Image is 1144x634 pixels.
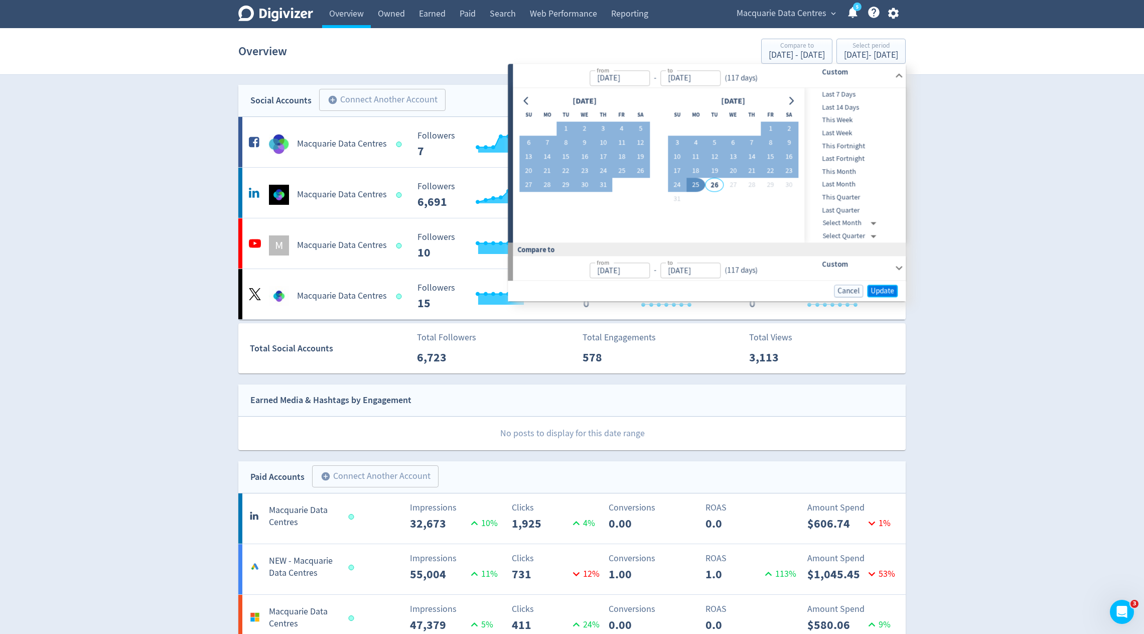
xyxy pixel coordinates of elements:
button: 10 [668,150,686,164]
div: - [650,265,660,276]
div: Last 7 Days [805,88,904,101]
p: $1,045.45 [807,565,865,583]
svg: Followers 7 [412,131,563,158]
a: Macquarie Data Centres undefinedMacquarie Data Centres Followers 7 Followers 7 40% Engagements 0 ... [238,117,906,167]
button: 31 [668,192,686,206]
p: 4 % [569,517,595,530]
button: 4 [686,136,705,150]
button: 23 [575,164,594,178]
button: 20 [519,164,538,178]
div: This Week [805,114,904,127]
h5: Macquarie Data Centres [297,290,387,302]
span: This Week [805,115,904,126]
div: Paid Accounts [250,470,305,484]
a: Connect Another Account [305,467,439,487]
p: Amount Spend [807,552,898,565]
button: 26 [705,178,724,192]
button: 16 [575,150,594,164]
iframe: Intercom live chat [1110,600,1134,624]
div: This Quarter [805,191,904,204]
h5: Macquarie Data Centres [297,138,387,150]
th: Saturday [780,108,798,122]
span: 3 [1130,600,1138,608]
button: 1 [556,122,575,136]
button: 17 [594,150,613,164]
svg: Followers 15 [412,283,563,310]
span: Last 7 Days [805,89,904,100]
span: add_circle [321,471,331,481]
th: Wednesday [724,108,742,122]
div: This Fortnight [805,140,904,153]
button: 4 [613,122,631,136]
p: 32,673 [410,515,468,533]
div: Last 14 Days [805,101,904,114]
button: 20 [724,164,742,178]
p: Conversions [609,552,699,565]
button: 5 [705,136,724,150]
span: Update [871,287,894,295]
button: 27 [519,178,538,192]
button: 25 [686,178,705,192]
p: Clicks [512,552,603,565]
th: Monday [538,108,556,122]
button: 10 [594,136,613,150]
span: This Quarter [805,192,904,203]
span: Data last synced: 25 Aug 2025, 9:02pm (AEST) [396,142,405,147]
div: Select Month [823,217,881,230]
span: Last Month [805,179,904,190]
svg: linkedin [249,509,261,521]
span: Macquarie Data Centres [737,6,826,22]
button: 3 [668,136,686,150]
button: Connect Another Account [312,465,439,487]
p: ROAS [705,501,796,515]
th: Sunday [519,108,538,122]
button: 9 [575,136,594,150]
span: Last Week [805,128,904,139]
p: Clicks [512,501,603,515]
p: Amount Spend [807,501,898,515]
button: 19 [705,164,724,178]
div: Social Accounts [250,93,312,108]
button: 5 [631,122,650,136]
div: Select period [844,42,898,51]
th: Thursday [743,108,761,122]
button: 8 [556,136,575,150]
p: 55,004 [410,565,468,583]
img: Macquarie Data Centres undefined [269,185,289,205]
div: Last Week [805,126,904,140]
button: Update [867,285,898,297]
span: expand_more [829,9,838,18]
span: This Month [805,166,904,177]
button: 29 [761,178,780,192]
p: 1 % [865,517,891,530]
button: 22 [556,164,575,178]
button: 13 [724,150,742,164]
button: 19 [631,150,650,164]
h5: Macquarie Data Centres [269,504,339,529]
button: 30 [780,178,798,192]
button: 29 [556,178,575,192]
a: 5 [853,3,862,11]
button: 24 [668,178,686,192]
svg: Followers 6,691 [412,182,563,208]
div: - [650,72,660,84]
button: 31 [594,178,613,192]
th: Tuesday [556,108,575,122]
button: Macquarie Data Centres [733,6,838,22]
button: 16 [780,150,798,164]
span: Last Quarter [805,205,904,216]
div: from-to(117 days)Custom [513,64,906,88]
span: This Fortnight [805,141,904,152]
p: 0.00 [609,616,666,634]
button: 22 [761,164,780,178]
img: Macquarie Data Centres undefined [269,134,289,154]
p: Total Views [749,331,807,344]
p: $580.06 [807,616,865,634]
img: Macquarie Data Centres undefined [269,286,289,306]
div: ( 117 days ) [721,72,762,84]
h5: Macquarie Data Centres [297,239,387,251]
p: Clicks [512,602,603,616]
p: Impressions [410,552,501,565]
div: from-to(117 days)Custom [513,88,906,243]
button: 11 [613,136,631,150]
